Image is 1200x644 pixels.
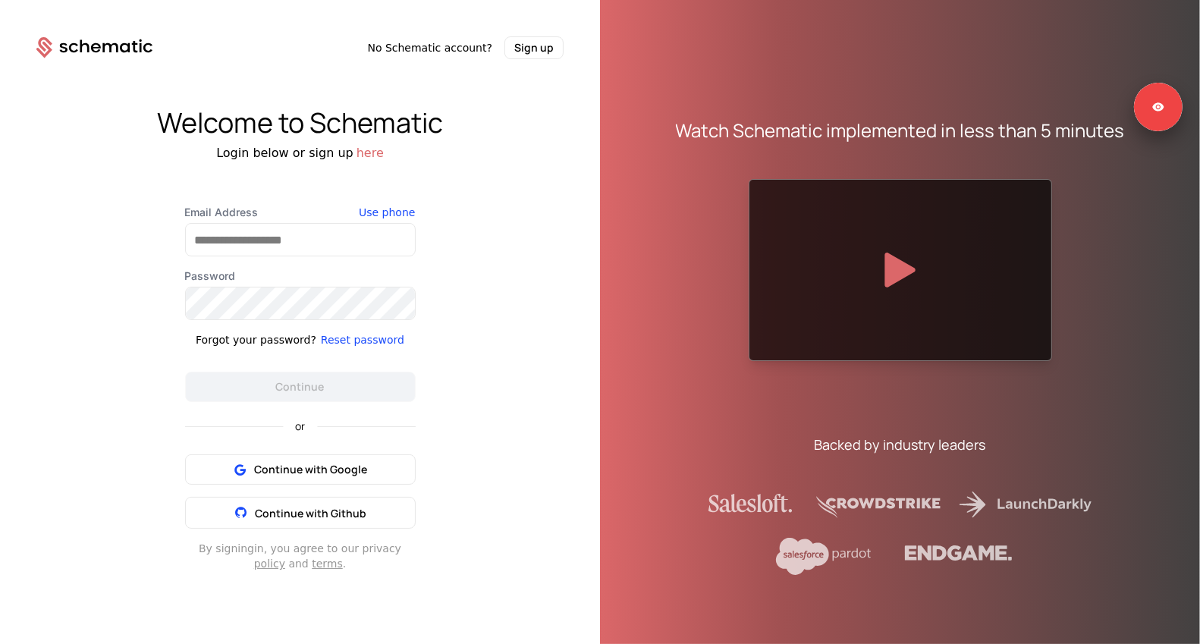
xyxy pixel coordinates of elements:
[185,205,416,220] label: Email Address
[283,421,317,432] span: or
[255,506,366,520] span: Continue with Github
[504,36,564,59] button: Sign up
[321,332,404,347] button: Reset password
[185,269,416,284] label: Password
[196,332,316,347] div: Forgot your password?
[815,434,986,455] div: Backed by industry leaders
[676,118,1125,143] div: Watch Schematic implemented in less than 5 minutes
[254,558,285,570] a: policy
[312,558,343,570] a: terms
[185,541,416,571] div: By signing in , you agree to our privacy and .
[185,497,416,529] button: Continue with Github
[357,144,384,162] button: here
[185,372,416,402] button: Continue
[254,462,367,477] span: Continue with Google
[359,205,415,220] button: Use phone
[185,454,416,485] button: Continue with Google
[367,40,492,55] span: No Schematic account?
